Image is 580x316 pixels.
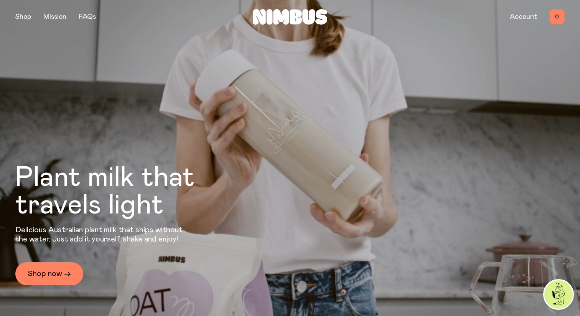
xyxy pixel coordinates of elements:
[79,13,96,20] a: FAQs
[549,9,565,25] button: 0
[15,262,83,285] a: Shop now →
[43,13,66,20] a: Mission
[15,225,187,244] p: Delicious Australian plant milk that ships without the water. Just add it yourself, shake and enjoy!
[15,164,236,219] h1: Plant milk that travels light
[544,280,573,309] img: agent
[510,13,537,20] a: Account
